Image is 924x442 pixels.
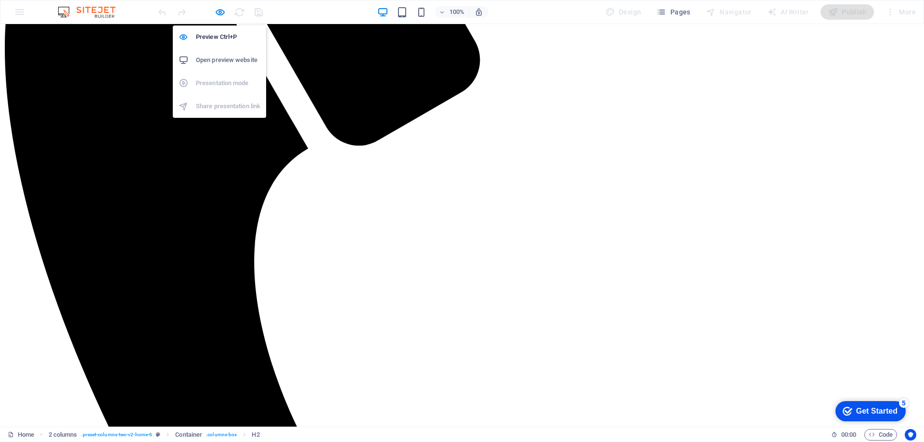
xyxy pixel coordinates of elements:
h6: 100% [449,6,465,18]
div: 5 [71,2,81,12]
span: : [848,431,849,438]
span: Click to select. Double-click to edit [175,429,202,441]
span: . preset-columns-two-v2-home-6 [81,429,152,441]
button: Usercentrics [905,429,916,441]
h6: Preview Ctrl+P [196,31,260,43]
span: . columns-box [206,429,237,441]
div: Get Started 5 items remaining, 0% complete [8,5,78,25]
img: Editor Logo [55,6,128,18]
nav: breadcrumb [49,429,260,441]
a: Click to cancel selection. Double-click to open Pages [8,429,34,441]
i: This element is a customizable preset [156,432,160,437]
span: 00 00 [841,429,856,441]
h6: Open preview website [196,54,260,66]
h6: Session time [831,429,857,441]
i: On resize automatically adjust zoom level to fit chosen device. [475,8,483,16]
div: Get Started [28,11,70,19]
span: Click to select. Double-click to edit [252,429,259,441]
span: Pages [656,7,690,17]
span: Code [869,429,893,441]
button: 100% [435,6,469,18]
span: Click to select. Double-click to edit [49,429,77,441]
div: Design (Ctrl+Alt+Y) [602,4,645,20]
button: Code [864,429,897,441]
button: Pages [653,4,694,20]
